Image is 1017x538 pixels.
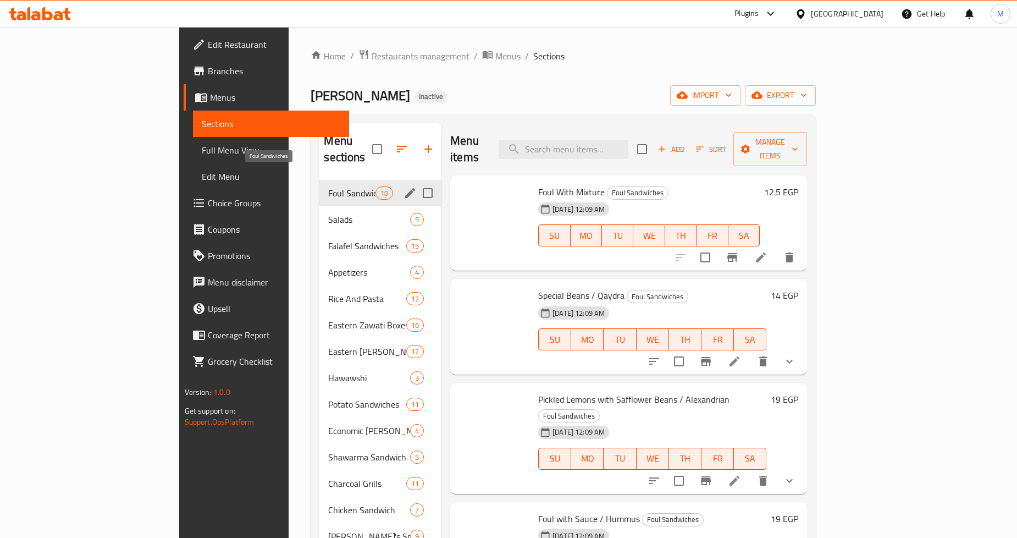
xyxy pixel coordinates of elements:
div: Potato Sandwiches11 [319,391,441,418]
button: import [670,85,740,106]
span: Menu disclaimer [208,276,340,289]
div: items [410,371,424,385]
span: [DATE] 12:09 AM [548,427,609,437]
span: Shawarma Sandwich [328,451,410,464]
span: [PERSON_NAME] [311,83,410,108]
span: Sort [696,143,726,156]
div: items [375,186,393,200]
span: SU [543,451,567,466]
div: items [410,503,424,517]
div: Salads5 [319,206,441,233]
button: Sort [693,141,729,158]
div: Charcoal Grills [328,477,406,490]
button: WE [637,448,669,470]
span: Eastern [PERSON_NAME] [328,345,406,358]
button: WE [633,224,665,246]
span: SU [543,332,567,348]
div: [GEOGRAPHIC_DATA] [811,8,883,20]
span: 4 [411,426,423,436]
svg: Show Choices [783,474,796,487]
div: Economic [PERSON_NAME]4 [319,418,441,444]
div: items [410,451,424,464]
button: WE [637,328,669,350]
div: items [406,398,424,411]
div: Rice And Pasta12 [319,286,441,312]
span: Coupons [208,223,340,236]
button: export [745,85,816,106]
button: Branch-specific-item [693,468,719,494]
a: Support.OpsPlatform [185,415,255,429]
span: 5 [411,215,423,225]
span: Version: [185,385,212,399]
span: Sort sections [389,136,415,162]
span: MO [576,332,599,348]
span: Economic [PERSON_NAME] [328,424,410,437]
button: delete [776,244,803,271]
button: sort-choices [641,348,667,375]
a: Edit menu item [728,474,741,487]
span: 7 [411,505,423,515]
button: FR [701,328,734,350]
button: Branch-specific-item [719,244,745,271]
a: Edit Menu [193,163,349,190]
span: M [997,8,1004,20]
span: Potato Sandwiches [328,398,406,411]
span: TH [673,332,697,348]
span: Pickled Lemons with Safflower Beans / Alexandrian [538,391,729,408]
span: Menus [210,91,340,104]
span: Upsell [208,302,340,315]
a: Menu disclaimer [184,269,349,295]
span: [DATE] 12:09 AM [548,308,609,319]
div: items [406,239,424,252]
button: SU [538,448,571,470]
div: Foul Sandwiches [607,186,668,200]
span: Grocery Checklist [208,355,340,368]
span: Foul Sandwiches [627,290,688,303]
span: SA [738,332,762,348]
span: FR [706,332,729,348]
span: Eastern Zawati Boxes [328,319,406,332]
h6: 14 EGP [771,288,798,303]
div: Appetizers [328,266,410,279]
button: edit [402,185,418,201]
div: Economic zawati Meals [328,424,410,437]
span: 4 [411,267,423,278]
span: 10 [376,188,393,199]
div: items [406,292,424,305]
button: TU [604,448,636,470]
button: SU [538,224,570,246]
span: Special Beans / Qaydra [538,287,624,304]
div: Foul Sandwiches [538,409,600,422]
a: Branches [184,58,349,84]
li: / [474,50,478,63]
h6: 12.5 EGP [764,184,798,200]
span: Falafel Sandwiches [328,239,406,252]
button: FR [697,224,728,246]
span: Manage items [742,135,798,163]
span: WE [638,228,660,244]
span: Foul Sandwiches [607,186,668,199]
button: SA [734,448,766,470]
a: Menus [482,49,521,63]
a: Grocery Checklist [184,348,349,375]
div: Charcoal Grills11 [319,470,441,497]
div: Inactive [414,90,447,103]
span: 12 [407,347,423,357]
button: MO [571,448,604,470]
span: 11 [407,399,423,410]
button: TU [604,328,636,350]
span: export [754,89,807,102]
span: Sections [533,50,565,63]
div: Foul Sandwiches [642,513,704,526]
h6: 19 EGP [771,392,798,407]
span: MO [576,451,599,466]
span: Foul Sandwiches [643,513,703,526]
span: Add [656,143,686,156]
span: SA [738,451,762,466]
span: 5 [411,452,423,463]
span: Inactive [414,92,447,101]
span: Chicken Sandwich [328,503,410,517]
